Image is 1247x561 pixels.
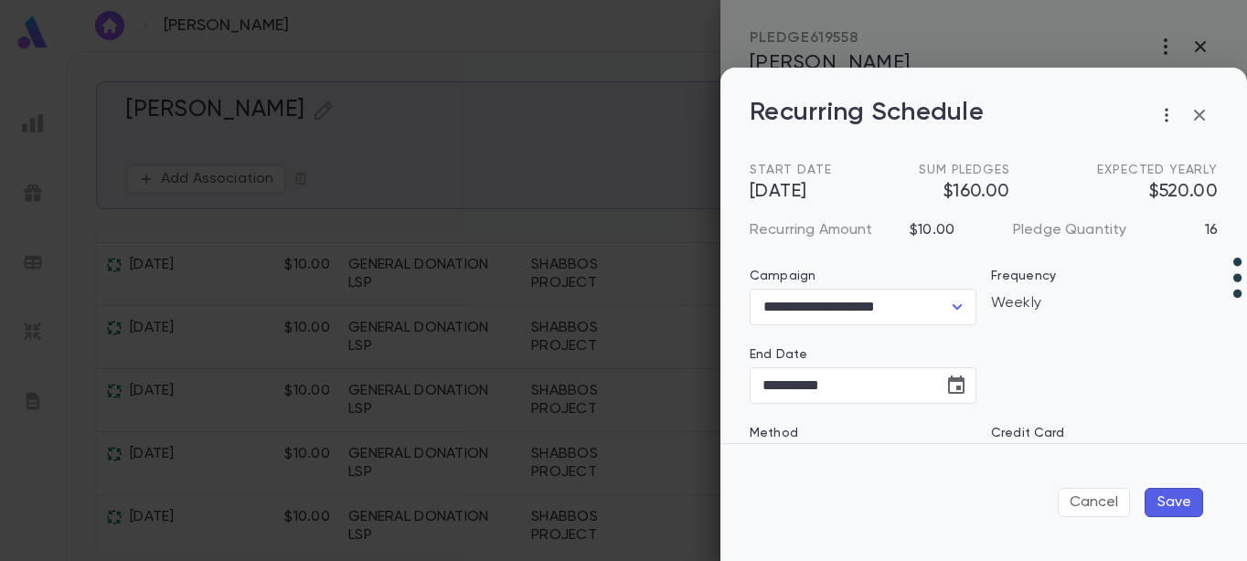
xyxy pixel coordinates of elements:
[1145,488,1203,517] button: Save
[1058,488,1130,517] button: Cancel
[1097,181,1218,203] span: $520.00
[938,367,975,404] button: Choose date, selected date is Nov 29, 2025
[750,163,831,177] span: Start Date
[750,426,798,440] label: Method
[919,163,1009,177] span: Sum Pledges
[750,221,873,239] p: Recurring Amount
[991,294,1218,312] p: Weekly
[1097,163,1218,177] span: Expected Yearly
[750,97,984,133] p: Recurring Schedule
[750,269,815,283] label: Campaign
[1205,221,1218,239] p: 16
[750,347,976,362] label: End Date
[991,426,1065,440] label: Credit Card
[910,221,954,239] p: $10.00
[1013,221,1126,239] p: Pledge Quantity
[991,269,1218,283] p: Frequency
[750,181,831,203] span: [DATE]
[944,294,970,320] button: Open
[919,181,1009,203] span: $160.00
